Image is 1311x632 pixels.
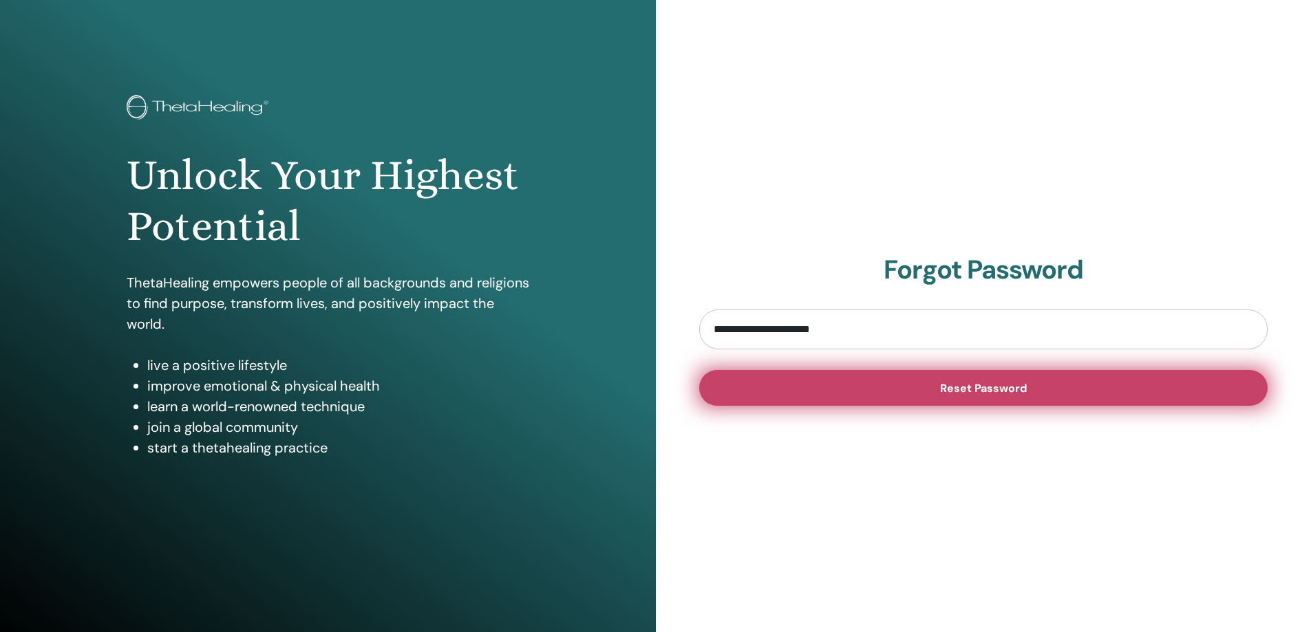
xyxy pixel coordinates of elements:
[147,417,529,437] li: join a global community
[127,150,529,252] h1: Unlock Your Highest Potential
[940,381,1027,395] span: Reset Password
[147,355,529,375] li: live a positive lifestyle
[147,437,529,458] li: start a thetahealing practice
[699,370,1268,406] button: Reset Password
[147,396,529,417] li: learn a world-renowned technique
[147,375,529,396] li: improve emotional & physical health
[699,254,1268,286] h2: Forgot Password
[127,272,529,334] p: ThetaHealing empowers people of all backgrounds and religions to find purpose, transform lives, a...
